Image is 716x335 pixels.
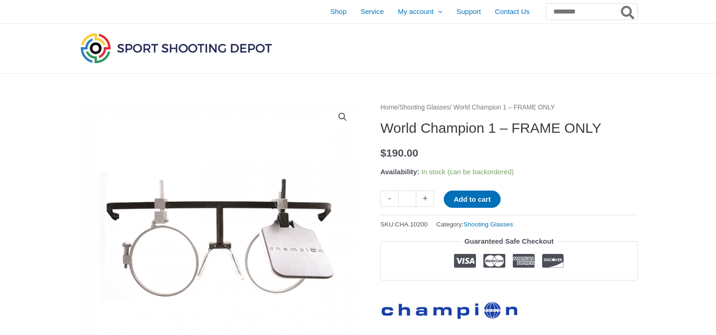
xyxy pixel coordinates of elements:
[380,219,427,230] span: SKU:
[380,104,398,111] a: Home
[380,147,386,159] span: $
[395,221,428,228] span: CHA.10200
[464,221,513,228] a: Shooting Glasses
[421,168,514,176] span: In stock (can be backordered)
[334,109,351,125] a: View full-screen image gallery
[398,191,416,207] input: Product quantity
[461,235,558,248] legend: Guaranteed Safe Checkout
[619,4,637,20] button: Search
[380,294,520,321] a: Champion
[416,191,434,207] a: +
[78,31,274,65] img: Sport Shooting Depot
[380,168,420,176] span: Availability:
[399,104,450,111] a: Shooting Glasses
[436,219,513,230] span: Category:
[380,147,418,159] bdi: 190.00
[380,120,638,137] h1: World Champion 1 – FRAME ONLY
[380,102,638,114] nav: Breadcrumb
[380,191,398,207] a: -
[444,191,500,208] button: Add to cart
